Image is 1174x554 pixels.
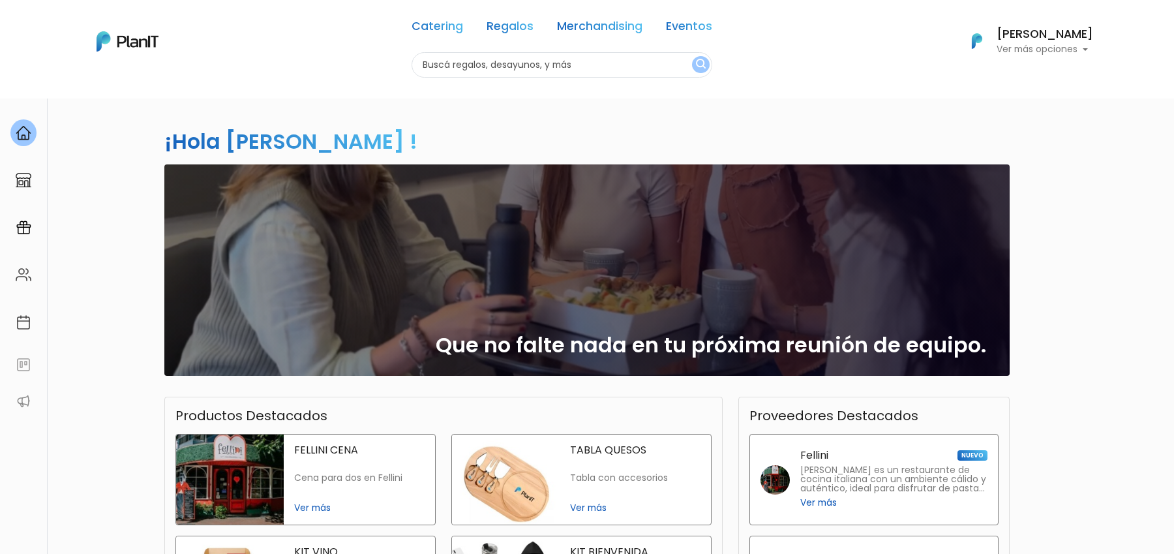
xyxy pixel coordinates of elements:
img: calendar-87d922413cdce8b2cf7b7f5f62616a5cf9e4887200fb71536465627b3292af00.svg [16,315,31,330]
p: Tabla con accesorios [570,472,700,484]
img: PlanIt Logo [963,27,991,55]
p: Cena para dos en Fellini [294,472,425,484]
h3: Proveedores Destacados [749,408,918,423]
h6: [PERSON_NAME] [997,29,1093,40]
img: marketplace-4ceaa7011d94191e9ded77b95e3339b90024bf715f7c57f8cf31f2d8c509eaba.svg [16,172,31,188]
h2: Que no falte nada en tu próxima reunión de equipo. [436,333,986,358]
h2: ¡Hola [PERSON_NAME] ! [164,127,417,156]
a: Fellini NUEVO [PERSON_NAME] es un restaurante de cocina italiana con un ambiente cálido y auténti... [749,434,999,525]
p: [PERSON_NAME] es un restaurante de cocina italiana con un ambiente cálido y auténtico, ideal para... [800,466,987,493]
img: feedback-78b5a0c8f98aac82b08bfc38622c3050aee476f2c9584af64705fc4e61158814.svg [16,357,31,373]
span: Ver más [294,501,425,515]
p: Fellini [800,450,828,461]
img: fellini cena [176,435,284,525]
p: Ver más opciones [997,45,1093,54]
img: partners-52edf745621dab592f3b2c58e3bca9d71375a7ef29c3b500c9f145b62cc070d4.svg [16,393,31,409]
h3: Productos Destacados [175,408,327,423]
a: Catering [412,21,463,37]
img: search_button-432b6d5273f82d61273b3651a40e1bd1b912527efae98b1b7a1b2c0702e16a8d.svg [696,59,706,71]
img: campaigns-02234683943229c281be62815700db0a1741e53638e28bf9629b52c665b00959.svg [16,220,31,236]
span: NUEVO [957,450,987,461]
a: Merchandising [557,21,642,37]
img: tabla quesos [452,435,560,525]
span: Ver más [800,496,837,510]
img: PlanIt Logo [97,31,158,52]
a: fellini cena FELLINI CENA Cena para dos en Fellini Ver más [175,434,436,525]
img: home-e721727adea9d79c4d83392d1f703f7f8bce08238fde08b1acbfd93340b81755.svg [16,125,31,141]
img: fellini [760,465,790,495]
img: people-662611757002400ad9ed0e3c099ab2801c6687ba6c219adb57efc949bc21e19d.svg [16,267,31,283]
a: tabla quesos TABLA QUESOS Tabla con accesorios Ver más [451,434,712,525]
p: TABLA QUESOS [570,445,700,455]
a: Eventos [666,21,712,37]
span: Ver más [570,501,700,515]
p: FELLINI CENA [294,445,425,455]
button: PlanIt Logo [PERSON_NAME] Ver más opciones [955,24,1093,58]
input: Buscá regalos, desayunos, y más [412,52,712,78]
a: Regalos [487,21,534,37]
